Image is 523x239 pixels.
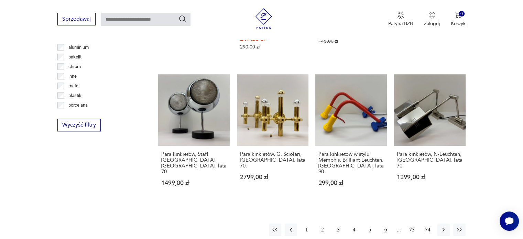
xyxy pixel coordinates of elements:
[451,12,466,27] button: 0Koszyk
[318,38,384,44] p: 145,00 zł
[237,74,308,199] a: Para kinkietów, G. Sciolari, Włochy, lata 70.Para kinkietów, G. Sciolari, [GEOGRAPHIC_DATA], lata...
[57,13,96,25] button: Sprzedawaj
[253,8,274,29] img: Patyna - sklep z meblami i dekoracjami vintage
[394,74,465,199] a: Para kinkietów, N-Leuchten, Niemcy, lata 70.Para kinkietów, N-Leuchten, [GEOGRAPHIC_DATA], lata 7...
[178,15,187,23] button: Szukaj
[57,17,96,22] a: Sprzedawaj
[364,224,376,236] button: 5
[315,74,387,199] a: Para kinkietów w stylu Memphis, Brilliant Leuchten, Niemcy, lata 90.Para kinkietów w stylu Memphi...
[240,174,305,180] p: 2799,00 zł
[68,111,83,119] p: porcelit
[388,12,413,27] button: Patyna B2B
[424,20,440,27] p: Zaloguj
[68,44,89,51] p: aluminium
[68,101,88,109] p: porcelana
[301,224,313,236] button: 1
[240,44,305,50] p: 290,00 zł
[424,12,440,27] button: Zaloguj
[240,36,305,42] p: 217,50 zł
[68,82,79,90] p: metal
[422,224,434,236] button: 74
[500,211,519,231] iframe: Smartsupp widget button
[68,73,77,80] p: inne
[158,74,230,199] a: Para kinkietów, Staff Leuchten, Niemcy, lata 70.Para kinkietów, Staff [GEOGRAPHIC_DATA], [GEOGRAP...
[318,151,384,175] h3: Para kinkietów w stylu Memphis, Brilliant Leuchten, [GEOGRAPHIC_DATA], lata 90.
[68,53,81,61] p: bakelit
[161,180,227,186] p: 1499,00 zł
[428,12,435,19] img: Ikonka użytkownika
[348,224,360,236] button: 4
[240,151,305,169] h3: Para kinkietów, G. Sciolari, [GEOGRAPHIC_DATA], lata 70.
[380,224,392,236] button: 6
[451,20,466,27] p: Koszyk
[161,151,227,175] h3: Para kinkietów, Staff [GEOGRAPHIC_DATA], [GEOGRAPHIC_DATA], lata 70.
[388,12,413,27] a: Ikona medaluPatyna B2B
[397,12,404,19] img: Ikona medalu
[388,20,413,27] p: Patyna B2B
[57,119,101,131] button: Wyczyść filtry
[455,12,461,19] img: Ikona koszyka
[68,92,81,99] p: plastik
[459,11,465,17] div: 0
[406,224,418,236] button: 73
[318,180,384,186] p: 299,00 zł
[332,224,345,236] button: 3
[397,174,462,180] p: 1299,00 zł
[397,151,462,169] h3: Para kinkietów, N-Leuchten, [GEOGRAPHIC_DATA], lata 70.
[316,224,329,236] button: 2
[68,63,81,70] p: chrom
